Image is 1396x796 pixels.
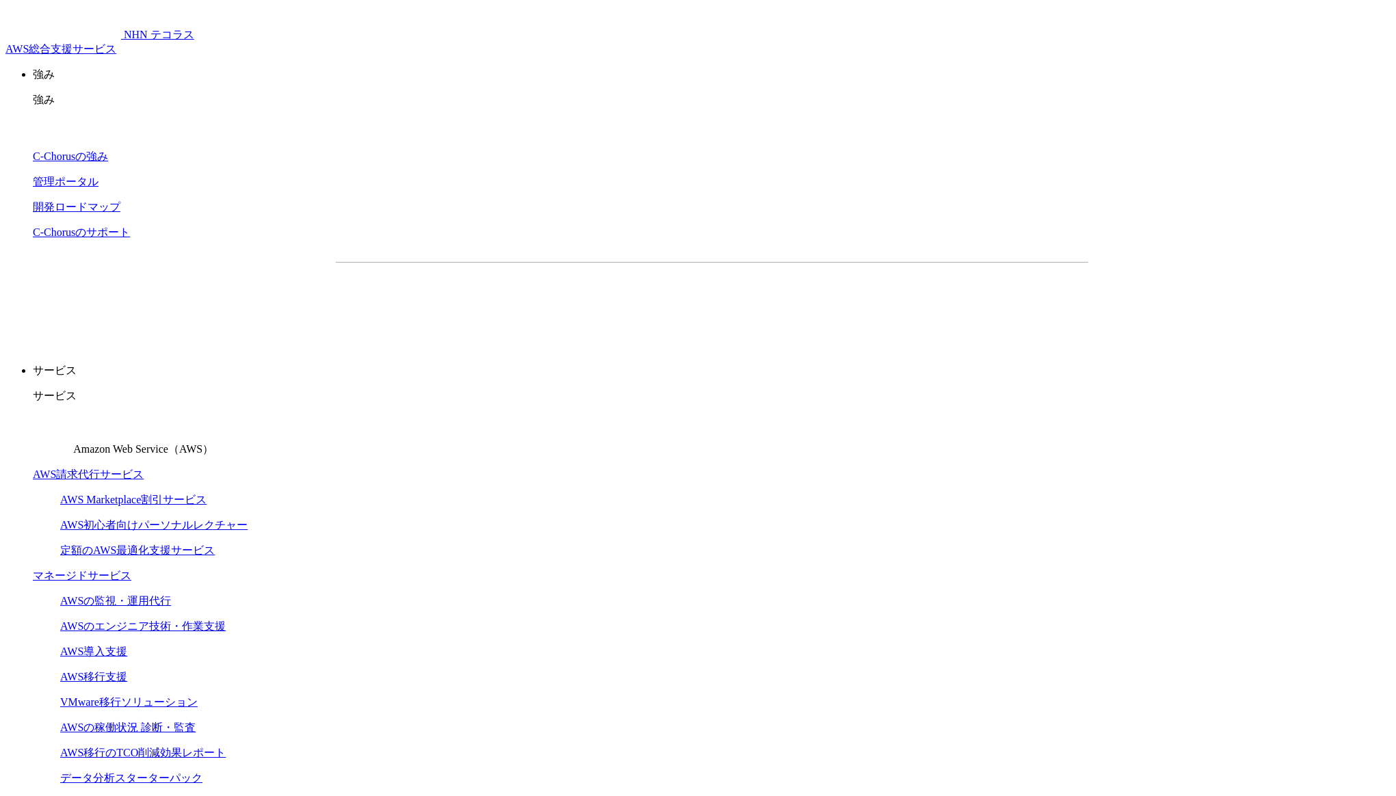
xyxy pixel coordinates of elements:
a: AWS移行のTCO削減効果レポート [60,747,226,758]
a: AWS初心者向けパーソナルレクチャー [60,519,248,531]
span: Amazon Web Service（AWS） [73,443,213,455]
a: AWS導入支援 [60,646,127,657]
a: AWS請求代行サービス [33,468,144,480]
a: AWSの稼働状況 診断・監査 [60,721,196,733]
a: C-Chorusのサポート [33,226,130,238]
a: まずは相談する [719,284,939,319]
a: AWSのエンジニア技術・作業支援 [60,620,226,632]
p: サービス [33,364,1391,378]
p: サービス [33,389,1391,403]
a: マネージドサービス [33,570,131,581]
a: AWSの監視・運用代行 [60,595,171,607]
a: 管理ポータル [33,176,98,187]
a: AWS Marketplace割引サービス [60,494,207,505]
a: 開発ロードマップ [33,201,120,213]
p: 強み [33,93,1391,107]
a: 定額のAWS最適化支援サービス [60,544,215,556]
img: AWS総合支援サービス C-Chorus [5,5,121,38]
a: VMware移行ソリューション [60,696,198,708]
a: データ分析スターターパック [60,772,202,784]
a: AWS移行支援 [60,671,127,682]
a: 資料を請求する [485,284,705,319]
img: Amazon Web Service（AWS） [33,414,71,453]
a: C-Chorusの強み [33,150,108,162]
a: AWS総合支援サービス C-Chorus NHN テコラスAWS総合支援サービス [5,29,194,55]
p: 強み [33,68,1391,82]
